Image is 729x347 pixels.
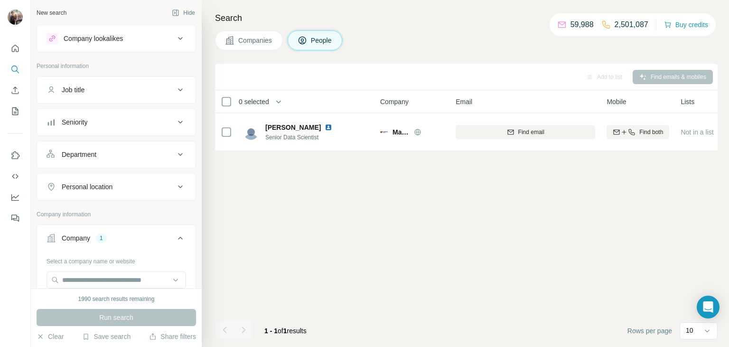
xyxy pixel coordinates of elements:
[165,6,202,20] button: Hide
[64,34,123,43] div: Company lookalikes
[664,18,708,31] button: Buy credits
[686,326,693,335] p: 10
[37,175,196,198] button: Personal location
[283,327,287,335] span: 1
[239,97,269,106] span: 0 selected
[265,133,344,142] span: Senior Data Scientist
[37,210,196,219] p: Company information
[8,168,23,185] button: Use Surfe API
[8,40,23,57] button: Quick start
[238,36,273,45] span: Companies
[62,233,90,243] div: Company
[96,234,107,242] div: 1
[37,9,66,17] div: New search
[278,327,283,335] span: of
[380,97,409,106] span: Company
[78,295,155,303] div: 1990 search results remaining
[8,189,23,206] button: Dashboard
[62,150,96,159] div: Department
[37,227,196,253] button: Company1
[265,123,321,132] span: [PERSON_NAME]
[570,19,594,30] p: 59,988
[8,103,23,120] button: My lists
[639,128,663,136] span: Find both
[615,19,648,30] p: 2,501,087
[8,147,23,164] button: Use Surfe on LinkedIn
[37,78,196,101] button: Job title
[456,97,472,106] span: Email
[325,124,332,131] img: LinkedIn logo
[215,11,718,25] h4: Search
[681,128,713,136] span: Not in a list
[607,125,669,139] button: Find both
[62,85,84,95] div: Job title
[243,125,259,140] img: Avatar
[607,97,626,106] span: Mobile
[311,36,333,45] span: People
[37,27,196,50] button: Company lookalikes
[8,10,23,25] img: Avatar
[518,128,544,136] span: Find email
[380,128,388,136] img: Logo of Material Mind
[393,127,409,137] span: Material Mind
[627,326,672,336] span: Rows per page
[697,296,720,318] div: Open Intercom Messenger
[8,61,23,78] button: Search
[82,332,131,341] button: Save search
[47,253,186,266] div: Select a company name or website
[37,111,196,134] button: Seniority
[264,327,278,335] span: 1 - 1
[62,182,112,192] div: Personal location
[8,210,23,227] button: Feedback
[37,143,196,166] button: Department
[149,332,196,341] button: Share filters
[456,125,595,139] button: Find email
[37,62,196,70] p: Personal information
[8,82,23,99] button: Enrich CSV
[264,327,307,335] span: results
[681,97,694,106] span: Lists
[62,117,87,127] div: Seniority
[37,332,64,341] button: Clear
